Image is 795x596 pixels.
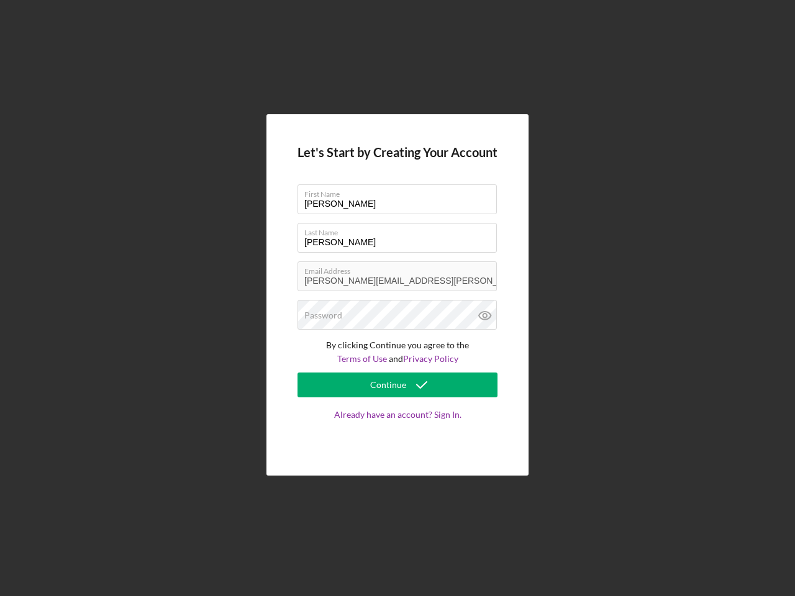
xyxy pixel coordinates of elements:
[298,338,497,366] p: By clicking Continue you agree to the and
[304,262,497,276] label: Email Address
[370,372,406,397] div: Continue
[304,185,497,199] label: First Name
[337,353,387,364] a: Terms of Use
[298,145,497,160] h4: Let's Start by Creating Your Account
[298,410,497,445] a: Already have an account? Sign In.
[304,223,497,237] label: Last Name
[298,372,497,397] button: Continue
[304,310,342,320] label: Password
[403,353,458,364] a: Privacy Policy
